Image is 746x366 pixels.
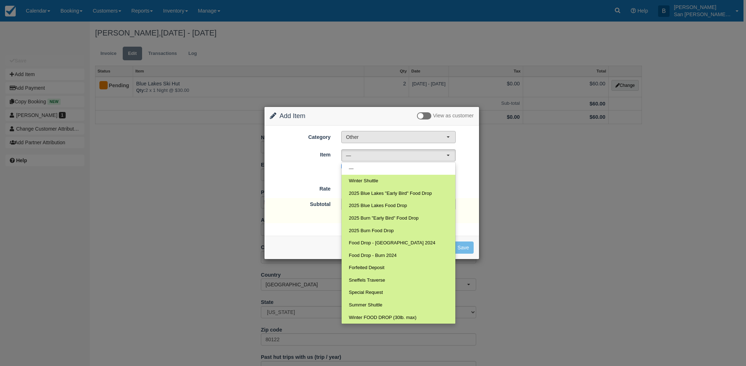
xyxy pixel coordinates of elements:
span: Forfeited Deposit [349,264,384,271]
label: Subtotal [264,198,336,208]
span: 2025 Blue Lakes Food Drop [349,202,407,209]
span: — [349,165,353,172]
span: Winter Shuttle [349,178,378,184]
label: Rate [264,183,336,193]
button: Other [341,131,456,143]
span: Food Drop - [GEOGRAPHIC_DATA] 2024 [349,240,435,247]
span: Add Item [280,112,305,119]
span: 2025 Burn "Early Bird" Food Drop [349,215,418,222]
button: — [341,149,456,161]
span: Winter FOOD DROP (30lb. max) [349,314,416,321]
span: Food Drop - Burn 2024 [349,252,397,259]
label: Item [264,149,336,159]
span: 2025 Burn Food Drop [349,227,394,234]
span: Summer Shuttle [349,302,382,309]
span: Other [346,133,446,141]
button: Save [453,241,474,254]
span: View as customer [433,113,474,119]
span: Sneffels Traverse [349,277,385,284]
span: — [346,152,446,159]
span: Special Request [349,289,383,296]
span: 2025 Blue Lakes "Early Bird" Food Drop [349,190,432,197]
label: Category [264,131,336,141]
